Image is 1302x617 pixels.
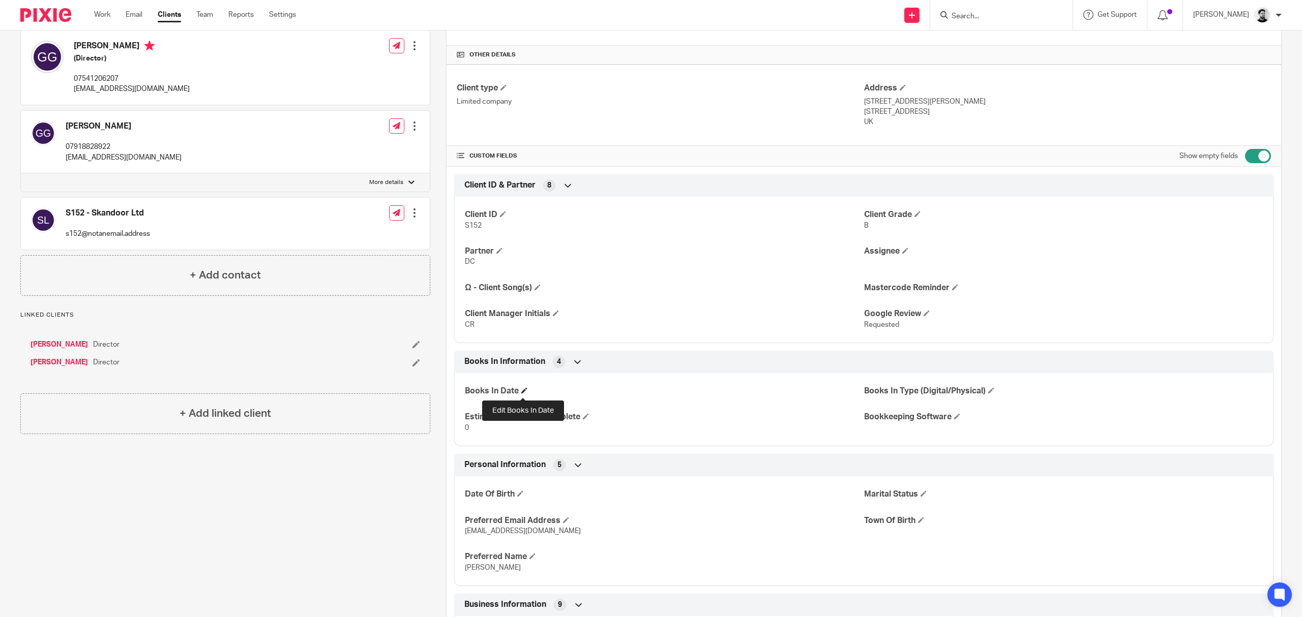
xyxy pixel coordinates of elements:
span: Other details [469,51,516,59]
span: CR [465,321,475,328]
p: [STREET_ADDRESS] [864,107,1271,117]
a: Email [126,10,142,20]
span: Director [93,340,120,350]
h4: Client Manager Initials [465,308,864,319]
h4: Mastercode Reminder [864,283,1263,293]
span: 5 [557,460,561,470]
span: S152 [465,222,482,229]
span: [PERSON_NAME] [465,564,521,571]
p: s152@notanemail.address [66,229,150,239]
h4: + Add contact [190,267,261,283]
a: [PERSON_NAME] [31,340,88,350]
a: Reports [228,10,254,20]
a: Work [94,10,110,20]
p: More details [369,178,403,187]
img: Cam_2025.jpg [1254,7,1270,23]
p: UK [864,117,1271,127]
h4: Assignee [864,246,1263,257]
h4: [PERSON_NAME] [74,41,190,53]
span: DC [465,258,475,265]
img: svg%3E [31,41,64,73]
h4: CUSTOM FIELDS [457,152,864,160]
span: Requested [864,321,899,328]
h4: S152 - Skandoor Ltd [66,208,150,219]
p: [EMAIL_ADDRESS][DOMAIN_NAME] [74,84,190,94]
img: svg%3E [31,208,55,232]
span: Client ID & Partner [464,180,536,191]
h4: Client Grade [864,209,1263,220]
label: Show empty fields [1179,151,1238,161]
h4: Address [864,83,1271,94]
a: [PERSON_NAME] [31,357,88,367]
p: [STREET_ADDRESS][PERSON_NAME] [864,97,1271,107]
span: [EMAIL_ADDRESS][DOMAIN_NAME] [465,528,581,535]
h4: Ω - Client Song(s) [465,283,864,293]
h4: Bookkeeping Software [864,412,1263,422]
a: Clients [158,10,181,20]
p: 07541206207 [74,74,190,84]
img: svg%3E [31,121,55,145]
p: Linked clients [20,311,430,319]
h4: Books In Type (Digital/Physical) [864,386,1263,396]
span: 4 [557,357,561,367]
p: [PERSON_NAME] [1193,10,1249,20]
i: Primary [144,41,155,51]
p: [EMAIL_ADDRESS][DOMAIN_NAME] [66,152,182,163]
span: Books In Information [464,356,545,367]
h4: Client ID [465,209,864,220]
a: Team [196,10,213,20]
h4: [PERSON_NAME] [66,121,182,132]
h4: + Add linked client [180,406,271,421]
h4: Preferred Name [465,551,864,562]
span: Get Support [1098,11,1137,18]
p: 07918828922 [66,142,182,152]
h4: Google Review [864,308,1263,319]
img: Pixie [20,8,71,22]
span: Business Information [464,599,546,610]
a: Settings [269,10,296,20]
p: Limited company [457,97,864,107]
span: 8 [547,180,551,191]
span: 9 [558,600,562,610]
h4: Date Of Birth [465,489,864,500]
h4: Partner [465,246,864,257]
h4: Estimated Hours To Complete [465,412,864,422]
h4: Town Of Birth [864,515,1263,526]
h4: Preferred Email Address [465,515,864,526]
span: B [864,222,869,229]
h5: (Director) [74,53,190,64]
h4: Marital Status [864,489,1263,500]
h4: Books In Date [465,386,864,396]
span: Personal Information [464,459,546,470]
span: Director [93,357,120,367]
input: Search [951,12,1042,21]
h4: Client type [457,83,864,94]
span: 0 [465,424,469,431]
